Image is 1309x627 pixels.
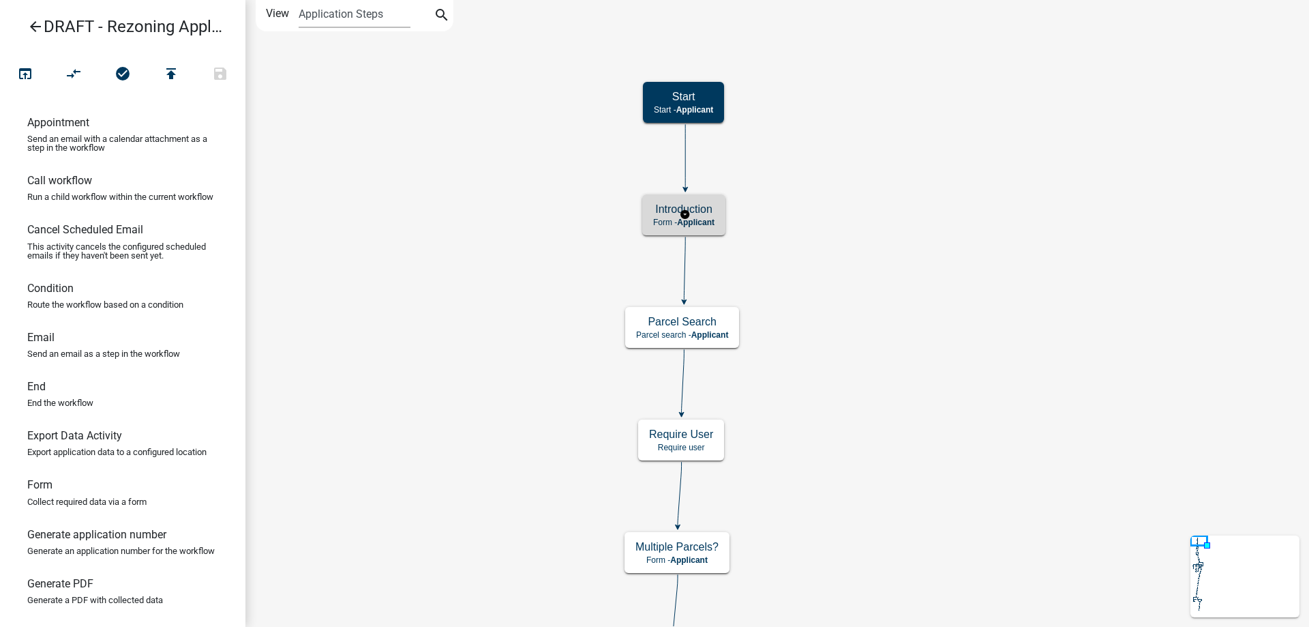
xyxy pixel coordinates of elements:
[635,540,719,553] h5: Multiple Parcels?
[1,60,50,89] button: Test Workflow
[27,331,55,344] h6: Email
[27,116,89,129] h6: Appointment
[27,577,93,590] h6: Generate PDF
[27,596,163,604] p: Generate a PDF with collected data
[653,203,714,216] h5: Introduction
[653,218,714,227] p: Form -
[27,192,213,201] p: Run a child workflow within the current workflow
[27,497,147,506] p: Collect required data via a form
[635,555,719,565] p: Form -
[27,398,93,407] p: End the workflow
[677,218,714,227] span: Applicant
[27,18,44,38] i: arrow_back
[212,65,228,85] i: save
[27,528,166,541] h6: Generate application number
[98,60,147,89] button: No problems
[49,60,98,89] button: Auto Layout
[66,65,82,85] i: compare_arrows
[431,5,453,27] button: search
[636,330,728,340] p: Parcel search -
[691,330,729,340] span: Applicant
[27,478,52,491] h6: Form
[27,448,207,456] p: Export application data to a configured location
[27,282,74,295] h6: Condition
[670,555,708,565] span: Applicant
[636,315,728,328] h5: Parcel Search
[147,60,196,89] button: Publish
[649,428,713,441] h5: Require User
[11,11,224,42] a: DRAFT - Rezoning Application template
[27,380,46,393] h6: End
[115,65,131,85] i: check_circle
[27,429,122,442] h6: Export Data Activity
[196,60,245,89] button: Save
[27,349,180,358] p: Send an email as a step in the workflow
[163,65,179,85] i: publish
[27,546,215,555] p: Generate an application number for the workflow
[27,242,218,260] p: This activity cancels the configured scheduled emails if they haven't been sent yet.
[649,443,713,452] p: Require user
[17,65,33,85] i: open_in_browser
[27,300,183,309] p: Route the workflow based on a condition
[654,90,713,103] h5: Start
[27,223,143,236] h6: Cancel Scheduled Email
[27,174,92,187] h6: Call workflow
[676,105,714,115] span: Applicant
[1,60,245,93] div: Workflow actions
[27,134,218,152] p: Send an email with a calendar attachment as a step in the workflow
[654,105,713,115] p: Start -
[434,7,450,26] i: search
